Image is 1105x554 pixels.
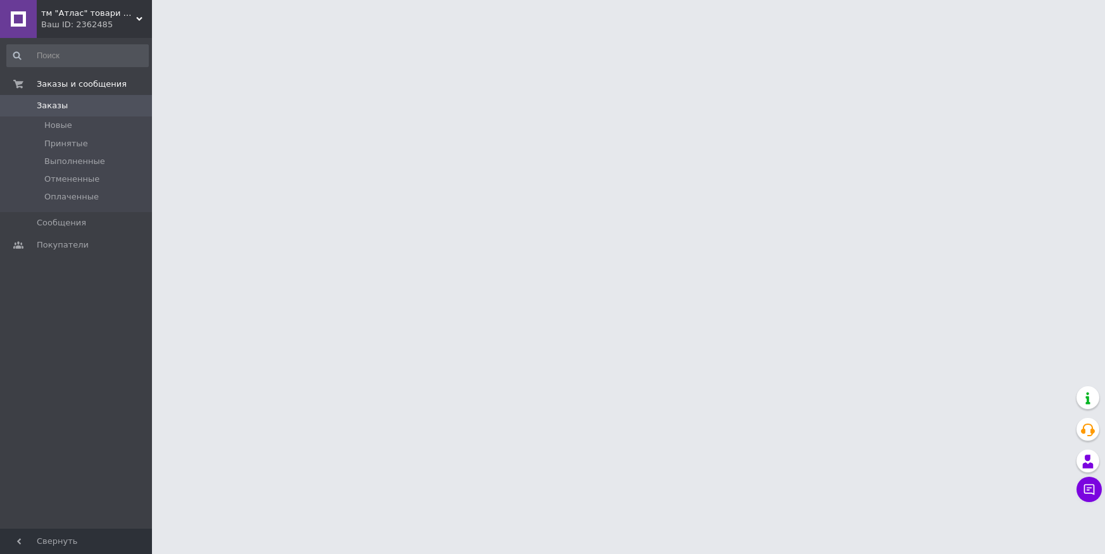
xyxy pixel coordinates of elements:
span: Отмененные [44,173,99,185]
button: Чат с покупателем [1077,477,1102,502]
span: Заказы [37,100,68,111]
span: Новые [44,120,72,131]
span: тм "Атлас" товари від виробника [41,8,136,19]
span: Покупатели [37,239,89,251]
div: Ваш ID: 2362485 [41,19,152,30]
span: Принятые [44,138,88,149]
span: Заказы и сообщения [37,79,127,90]
span: Выполненные [44,156,105,167]
span: Оплаченные [44,191,99,203]
input: Поиск [6,44,149,67]
span: Сообщения [37,217,86,229]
